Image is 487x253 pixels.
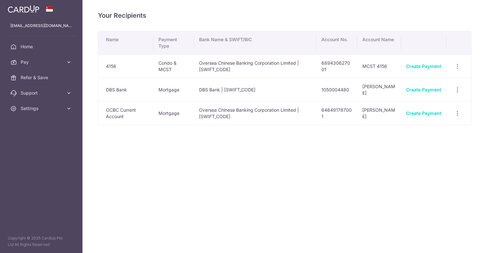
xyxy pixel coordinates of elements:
td: [PERSON_NAME] [357,78,401,101]
td: 4156 [98,54,153,78]
span: Pay [21,59,63,65]
span: Home [21,43,63,50]
td: 646491787001 [316,101,357,125]
td: 689430627001 [316,54,357,78]
span: Support [21,90,63,96]
td: Oversea Chinese Banking Corporation Limited | [SWIFT_CODE] [194,101,317,125]
td: OCBC Current Account [98,101,153,125]
th: Name [98,31,153,54]
td: DBS Bank | [SWIFT_CODE] [194,78,317,101]
th: Payment Type [153,31,194,54]
span: Settings [21,105,63,112]
td: 1050004480 [316,78,357,101]
td: Oversea Chinese Banking Corporation Limited | [SWIFT_CODE] [194,54,317,78]
th: Bank Name & SWIFT/BIC [194,31,317,54]
img: CardUp [8,5,39,13]
p: [EMAIL_ADDRESS][DOMAIN_NAME] [10,23,72,29]
td: MCST 4156 [357,54,401,78]
td: DBS Bank [98,78,153,101]
td: Mortgage [153,78,194,101]
a: Create Payment [406,110,441,116]
span: Refer & Save [21,74,63,81]
td: [PERSON_NAME] [357,101,401,125]
td: Mortgage [153,101,194,125]
a: Create Payment [406,63,441,69]
h4: Your Recipients [98,10,472,21]
th: Account Name [357,31,401,54]
td: Condo & MCST [153,54,194,78]
a: Create Payment [406,87,441,92]
th: Account No. [316,31,357,54]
